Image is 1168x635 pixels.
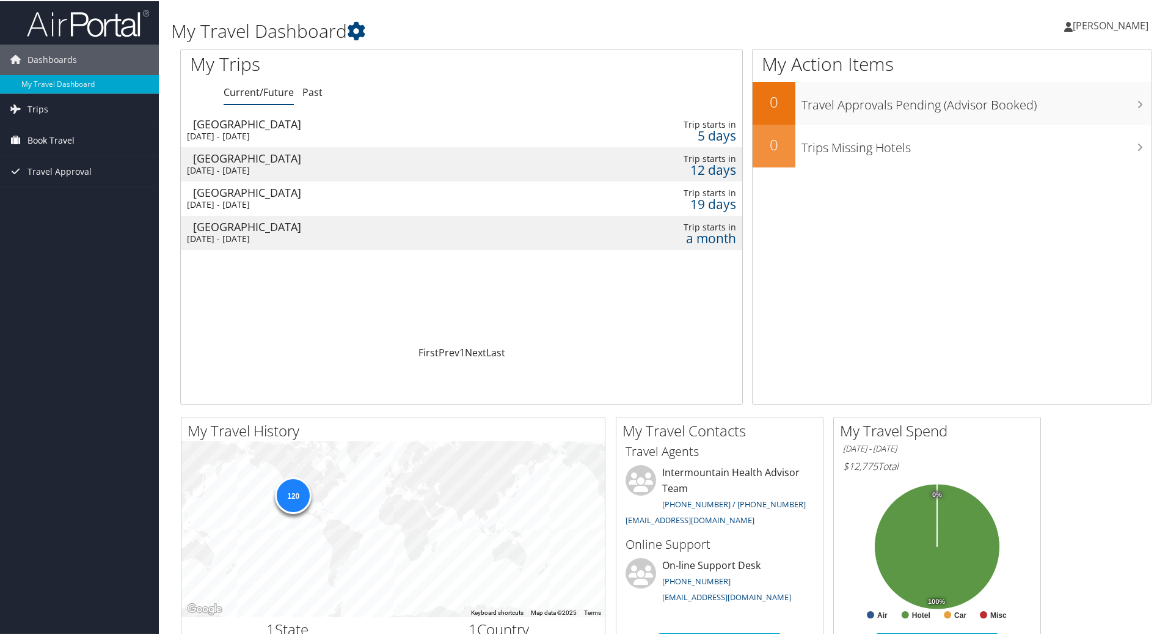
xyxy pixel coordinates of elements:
[753,90,795,111] h2: 0
[418,345,439,358] a: First
[932,490,942,497] tspan: 0%
[187,198,535,209] div: [DATE] - [DATE]
[753,81,1151,123] a: 0Travel Approvals Pending (Advisor Booked)
[171,17,831,43] h1: My Travel Dashboard
[184,600,225,616] img: Google
[990,610,1007,618] text: Misc
[302,84,323,98] a: Past
[662,497,806,508] a: [PHONE_NUMBER] / [PHONE_NUMBER]
[193,186,541,197] div: [GEOGRAPHIC_DATA]
[912,610,930,618] text: Hotel
[193,152,541,163] div: [GEOGRAPHIC_DATA]
[928,597,945,604] tspan: 100%
[27,93,48,123] span: Trips
[188,419,605,440] h2: My Travel History
[187,232,535,243] div: [DATE] - [DATE]
[27,124,75,155] span: Book Travel
[193,220,541,231] div: [GEOGRAPHIC_DATA]
[184,600,225,616] a: Open this area in Google Maps (opens a new window)
[662,590,791,601] a: [EMAIL_ADDRESS][DOMAIN_NAME]
[611,221,736,232] div: Trip starts in
[877,610,888,618] text: Air
[465,345,486,358] a: Next
[611,163,736,174] div: 12 days
[843,458,878,472] span: $12,775
[27,8,149,37] img: airportal-logo.png
[187,164,535,175] div: [DATE] - [DATE]
[611,129,736,140] div: 5 days
[801,132,1151,155] h3: Trips Missing Hotels
[1064,6,1161,43] a: [PERSON_NAME]
[275,476,312,513] div: 120
[584,608,601,615] a: Terms (opens in new tab)
[193,117,541,128] div: [GEOGRAPHIC_DATA]
[753,133,795,154] h2: 0
[622,419,823,440] h2: My Travel Contacts
[471,607,524,616] button: Keyboard shortcuts
[619,464,820,529] li: Intermountain Health Advisor Team
[187,130,535,141] div: [DATE] - [DATE]
[753,50,1151,76] h1: My Action Items
[840,419,1040,440] h2: My Travel Spend
[753,123,1151,166] a: 0Trips Missing Hotels
[801,89,1151,112] h3: Travel Approvals Pending (Advisor Booked)
[224,84,294,98] a: Current/Future
[531,608,577,615] span: Map data ©2025
[486,345,505,358] a: Last
[611,186,736,197] div: Trip starts in
[843,442,1031,453] h6: [DATE] - [DATE]
[843,458,1031,472] h6: Total
[611,197,736,208] div: 19 days
[611,152,736,163] div: Trip starts in
[626,513,754,524] a: [EMAIL_ADDRESS][DOMAIN_NAME]
[1073,18,1148,31] span: [PERSON_NAME]
[626,535,814,552] h3: Online Support
[27,155,92,186] span: Travel Approval
[611,232,736,243] div: a month
[190,50,499,76] h1: My Trips
[439,345,459,358] a: Prev
[626,442,814,459] h3: Travel Agents
[954,610,966,618] text: Car
[611,118,736,129] div: Trip starts in
[27,43,77,74] span: Dashboards
[619,557,820,607] li: On-line Support Desk
[662,574,731,585] a: [PHONE_NUMBER]
[459,345,465,358] a: 1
